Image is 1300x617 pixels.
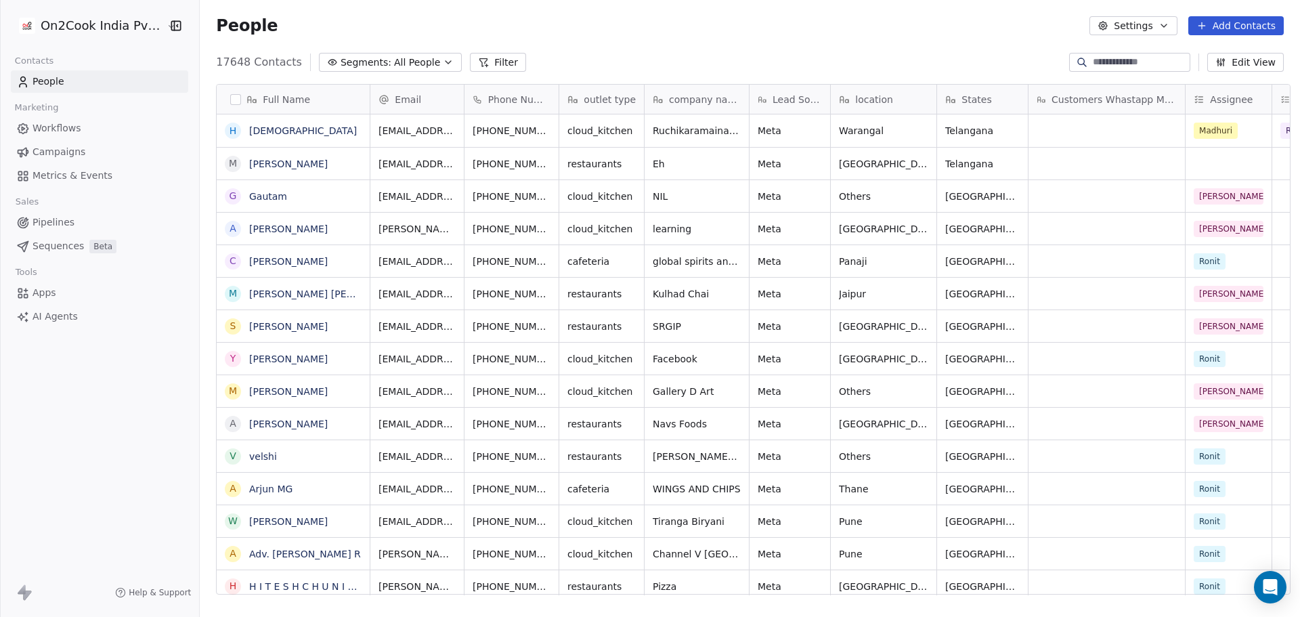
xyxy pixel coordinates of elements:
span: Ronit [1194,546,1226,562]
span: Metrics & Events [32,169,112,183]
span: Meta [758,547,822,561]
span: [EMAIL_ADDRESS][DOMAIN_NAME] [378,157,456,171]
span: People [32,75,64,89]
span: cloud_kitchen [567,352,636,366]
a: Pipelines [11,211,188,234]
span: [PERSON_NAME][EMAIL_ADDRESS][DOMAIN_NAME] [378,222,456,236]
span: restaurants [567,157,636,171]
span: [EMAIL_ADDRESS][DOMAIN_NAME] [378,190,456,203]
span: AI Agents [32,310,78,324]
div: h [230,124,237,138]
span: [GEOGRAPHIC_DATA] [945,287,1020,301]
span: [PHONE_NUMBER] [473,190,550,203]
span: Meta [758,515,822,528]
div: W [228,514,238,528]
a: Apps [11,282,188,304]
span: States [961,93,991,106]
span: Meta [758,417,822,431]
span: cloud_kitchen [567,515,636,528]
span: Pipelines [32,215,74,230]
span: [PHONE_NUMBER] [473,287,550,301]
span: global spirits and foods [653,255,741,268]
span: [PHONE_NUMBER] [473,417,550,431]
a: velshi [249,451,277,462]
span: Meta [758,352,822,366]
div: grid [217,114,370,595]
div: C [230,254,236,268]
span: [GEOGRAPHIC_DATA] [839,352,928,366]
div: Y [230,352,236,366]
span: [EMAIL_ADDRESS][DOMAIN_NAME] [378,450,456,463]
span: Gallery D Art [653,385,741,398]
a: [PERSON_NAME] [249,224,328,234]
a: [PERSON_NAME] [PERSON_NAME] [249,289,410,299]
span: [PERSON_NAME] restarunt [653,450,741,463]
a: Metrics & Events [11,165,188,187]
span: [EMAIL_ADDRESS][DOMAIN_NAME] [378,255,456,268]
span: cloud_kitchen [567,190,636,203]
a: Workflows [11,117,188,140]
div: M [229,156,237,171]
span: [GEOGRAPHIC_DATA] [945,320,1020,333]
a: People [11,70,188,93]
span: 17648 Contacts [216,54,302,70]
span: Telangana [945,157,1020,171]
span: Ronit [1194,448,1226,465]
span: [EMAIL_ADDRESS][DOMAIN_NAME] [378,124,456,137]
span: [EMAIL_ADDRESS][DOMAIN_NAME] [378,385,456,398]
span: On2Cook India Pvt. Ltd. [41,17,163,35]
span: Facebook [653,352,741,366]
span: NIL [653,190,741,203]
span: [PERSON_NAME] [1194,318,1263,335]
span: [PHONE_NUMBER] [473,255,550,268]
span: restaurants [567,320,636,333]
span: [GEOGRAPHIC_DATA] [945,385,1020,398]
span: cloud_kitchen [567,547,636,561]
div: States [937,85,1028,114]
span: Assignee [1210,93,1253,106]
span: Sales [9,192,45,212]
span: Telangana [945,124,1020,137]
span: Meta [758,482,822,496]
span: Meta [758,287,822,301]
span: [GEOGRAPHIC_DATA] [945,482,1020,496]
span: Workflows [32,121,81,135]
span: Segments: [341,56,391,70]
span: Ruchikaramaina vindu [653,124,741,137]
span: Others [839,190,928,203]
span: WINGS AND CHIPS [653,482,741,496]
button: Add Contacts [1188,16,1284,35]
span: Channel V [GEOGRAPHIC_DATA] [653,547,741,561]
span: Ronit [1194,513,1226,530]
span: [PHONE_NUMBER] [473,124,550,137]
span: [GEOGRAPHIC_DATA] [945,515,1020,528]
span: Apps [32,286,56,300]
span: SRGIP [653,320,741,333]
span: [PHONE_NUMBER] [473,450,550,463]
span: [EMAIL_ADDRESS][DOMAIN_NAME] [378,515,456,528]
span: [PERSON_NAME][EMAIL_ADDRESS][DOMAIN_NAME] [378,547,456,561]
span: [PERSON_NAME] [1194,221,1263,237]
a: [PERSON_NAME] [249,386,328,397]
div: H [230,579,237,593]
span: [GEOGRAPHIC_DATA] [945,352,1020,366]
span: [EMAIL_ADDRESS][DOMAIN_NAME] [378,320,456,333]
div: A [230,482,237,496]
span: Panaji [839,255,928,268]
span: [GEOGRAPHIC_DATA] [945,255,1020,268]
span: [PHONE_NUMBER] [473,157,550,171]
div: S [230,319,236,333]
span: Help & Support [129,587,191,598]
div: v [230,449,237,463]
a: Adv. [PERSON_NAME] R [249,549,361,559]
span: [PHONE_NUMBER] [473,515,550,528]
span: [GEOGRAPHIC_DATA] [945,190,1020,203]
div: company name [645,85,749,114]
a: H I T E S H C H U N I L A L [249,581,371,592]
div: Assignee [1186,85,1272,114]
span: outlet type [584,93,636,106]
button: Edit View [1207,53,1284,72]
span: [GEOGRAPHIC_DATA] [839,417,928,431]
a: [PERSON_NAME] [249,419,328,429]
span: Full Name [263,93,310,106]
